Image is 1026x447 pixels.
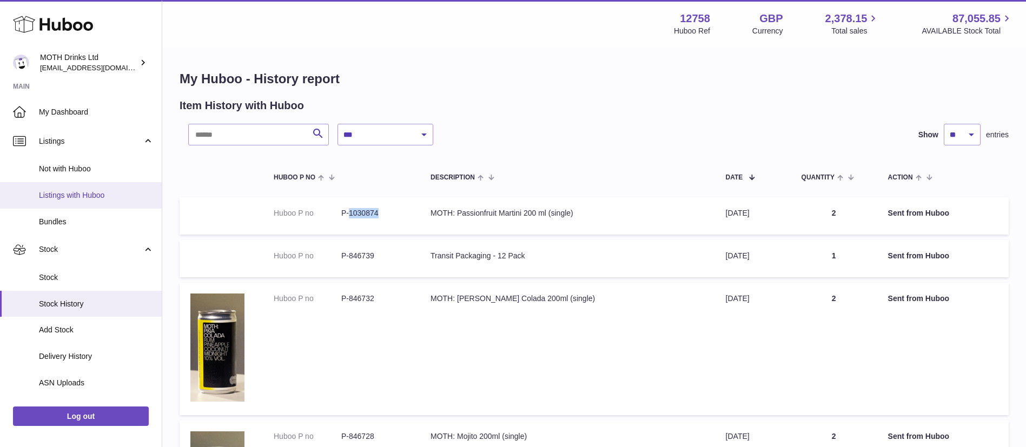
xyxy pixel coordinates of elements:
[39,299,154,309] span: Stock History
[791,197,877,235] td: 2
[420,240,715,277] td: Transit Packaging - 12 Pack
[13,55,29,71] img: internalAdmin-12758@internal.huboo.com
[431,174,475,181] span: Description
[715,240,791,277] td: [DATE]
[715,197,791,235] td: [DATE]
[39,190,154,201] span: Listings with Huboo
[831,26,879,36] span: Total sales
[888,294,950,303] strong: Sent from Huboo
[726,174,743,181] span: Date
[39,272,154,283] span: Stock
[825,11,880,36] a: 2,378.15 Total sales
[680,11,710,26] strong: 12758
[802,174,835,181] span: Quantity
[39,136,142,146] span: Listings
[39,217,154,227] span: Bundles
[791,240,877,277] td: 1
[274,293,341,304] dt: Huboo P no
[341,431,409,442] dd: P-846728
[39,351,154,362] span: Delivery History
[888,174,913,181] span: Action
[190,293,244,402] img: 127581729091396.png
[341,293,409,304] dd: P-846732
[922,11,1013,36] a: 87,055.85 AVAILABLE Stock Total
[341,251,409,261] dd: P-846739
[759,11,783,26] strong: GBP
[13,406,149,426] a: Log out
[918,130,938,140] label: Show
[825,11,868,26] span: 2,378.15
[39,325,154,335] span: Add Stock
[420,197,715,235] td: MOTH: Passionfruit Martini 200 ml (single)
[39,378,154,388] span: ASN Uploads
[39,107,154,117] span: My Dashboard
[888,209,950,217] strong: Sent from Huboo
[180,70,1009,88] h1: My Huboo - History report
[40,63,159,72] span: [EMAIL_ADDRESS][DOMAIN_NAME]
[420,283,715,415] td: MOTH: [PERSON_NAME] Colada 200ml (single)
[180,98,304,113] h2: Item History with Huboo
[274,251,341,261] dt: Huboo P no
[986,130,1009,140] span: entries
[791,283,877,415] td: 2
[39,244,142,255] span: Stock
[274,174,315,181] span: Huboo P no
[715,283,791,415] td: [DATE]
[274,208,341,218] dt: Huboo P no
[888,251,950,260] strong: Sent from Huboo
[40,52,137,73] div: MOTH Drinks Ltd
[274,431,341,442] dt: Huboo P no
[674,26,710,36] div: Huboo Ref
[922,26,1013,36] span: AVAILABLE Stock Total
[341,208,409,218] dd: P-1030874
[888,432,950,441] strong: Sent from Huboo
[952,11,1001,26] span: 87,055.85
[752,26,783,36] div: Currency
[39,164,154,174] span: Not with Huboo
